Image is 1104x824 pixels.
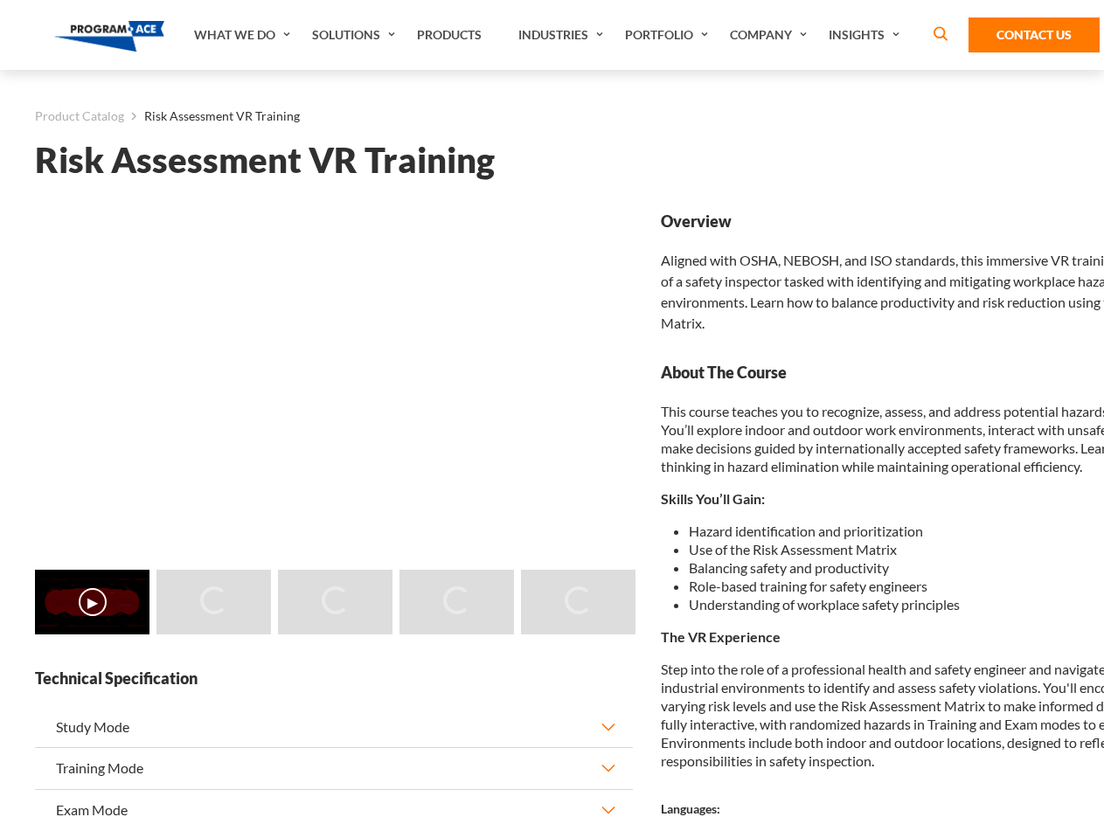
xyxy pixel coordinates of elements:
[969,17,1100,52] a: Contact Us
[79,588,107,616] button: ▶
[35,105,124,128] a: Product Catalog
[35,668,633,689] strong: Technical Specification
[54,21,165,52] img: Program-Ace
[35,570,149,634] img: Risk Assessment VR Training - Video 0
[124,105,300,128] li: Risk Assessment VR Training
[661,801,720,816] strong: Languages:
[35,748,633,788] button: Training Mode
[35,707,633,747] button: Study Mode
[35,211,633,547] iframe: Risk Assessment VR Training - Video 0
